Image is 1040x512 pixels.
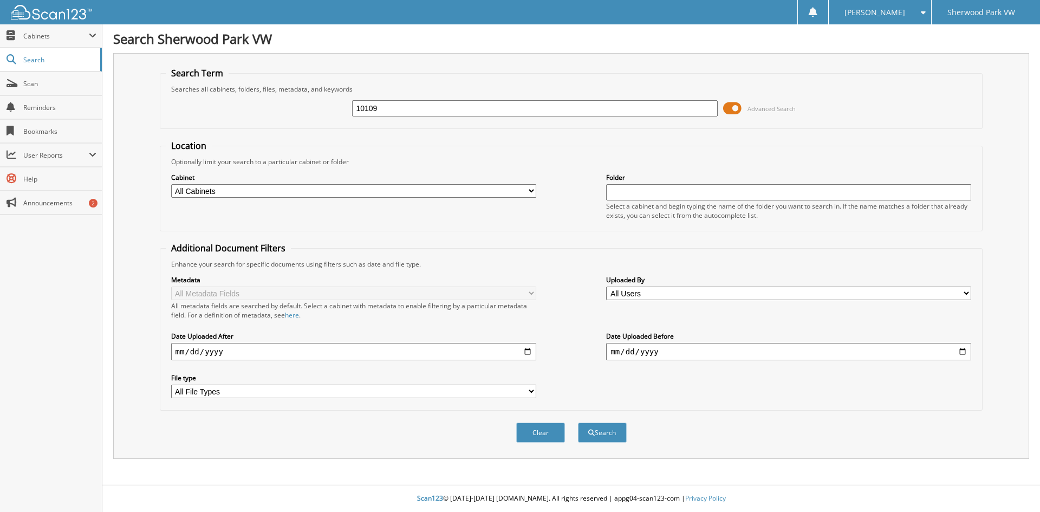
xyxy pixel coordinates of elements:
[11,5,92,20] img: scan123-logo-white.svg
[102,485,1040,512] div: © [DATE]-[DATE] [DOMAIN_NAME]. All rights reserved | appg04-scan123-com |
[89,199,97,208] div: 2
[166,140,212,152] legend: Location
[606,275,971,284] label: Uploaded By
[166,260,977,269] div: Enhance your search for specific documents using filters such as date and file type.
[417,494,443,503] span: Scan123
[947,9,1015,16] span: Sherwood Park VW
[606,173,971,182] label: Folder
[606,202,971,220] div: Select a cabinet and begin typing the name of the folder you want to search in. If the name match...
[606,332,971,341] label: Date Uploaded Before
[166,157,977,166] div: Optionally limit your search to a particular cabinet or folder
[986,460,1040,512] iframe: Chat Widget
[578,423,627,443] button: Search
[516,423,565,443] button: Clear
[23,174,96,184] span: Help
[23,127,96,136] span: Bookmarks
[113,30,1029,48] h1: Search Sherwood Park VW
[166,242,291,254] legend: Additional Document Filters
[23,79,96,88] span: Scan
[23,198,96,208] span: Announcements
[747,105,796,113] span: Advanced Search
[844,9,905,16] span: [PERSON_NAME]
[171,343,536,360] input: start
[171,373,536,383] label: File type
[171,301,536,320] div: All metadata fields are searched by default. Select a cabinet with metadata to enable filtering b...
[23,151,89,160] span: User Reports
[171,275,536,284] label: Metadata
[166,67,229,79] legend: Search Term
[23,31,89,41] span: Cabinets
[685,494,726,503] a: Privacy Policy
[171,173,536,182] label: Cabinet
[23,103,96,112] span: Reminders
[166,85,977,94] div: Searches all cabinets, folders, files, metadata, and keywords
[285,310,299,320] a: here
[606,343,971,360] input: end
[171,332,536,341] label: Date Uploaded After
[23,55,95,64] span: Search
